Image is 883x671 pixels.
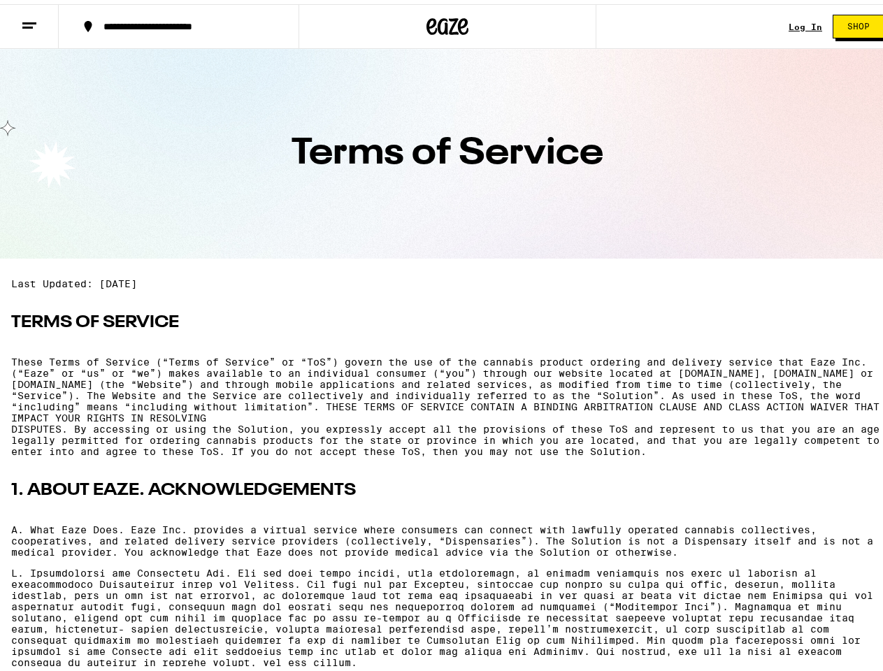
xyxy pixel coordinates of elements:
[21,131,874,168] h1: Terms of Service
[847,18,870,27] span: Shop
[8,10,101,21] span: Hi. Need any help?
[789,18,822,27] a: Log In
